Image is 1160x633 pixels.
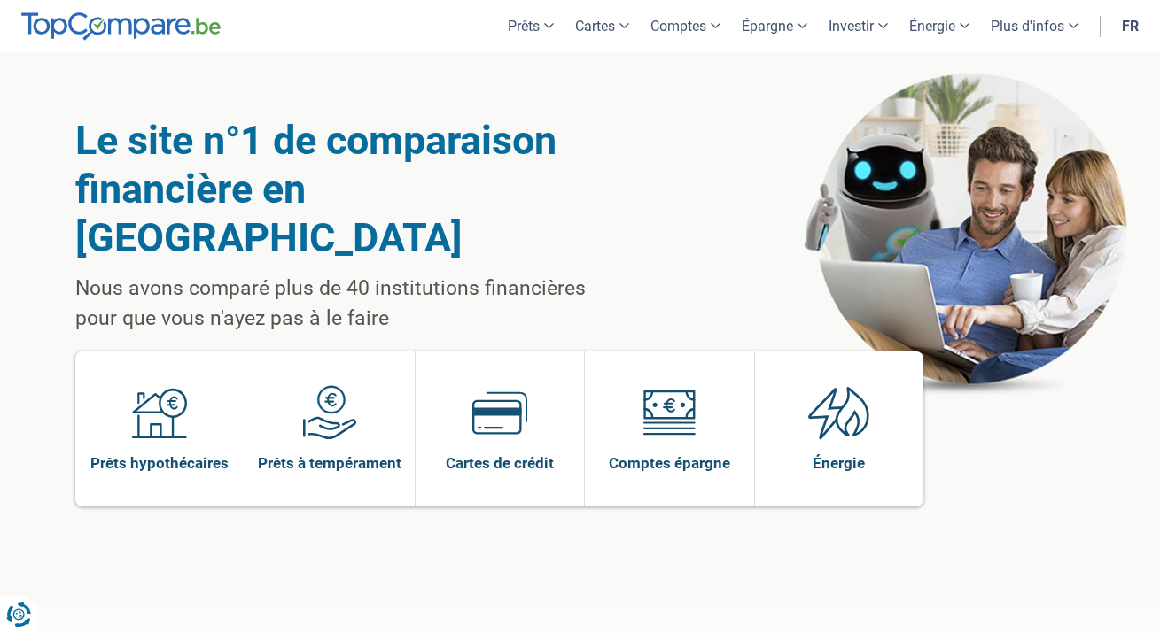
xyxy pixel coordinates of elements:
a: Énergie Énergie [755,351,924,506]
a: Prêts à tempérament Prêts à tempérament [245,351,415,506]
span: Prêts hypothécaires [90,453,229,473]
h1: Le site n°1 de comparaison financière en [GEOGRAPHIC_DATA] [75,116,631,262]
img: TopCompare [21,12,221,41]
img: Prêts hypothécaires [132,385,187,440]
img: Énergie [808,385,870,440]
a: Prêts hypothécaires Prêts hypothécaires [75,351,245,506]
span: Énergie [813,453,865,473]
img: Prêts à tempérament [302,385,357,440]
a: Comptes épargne Comptes épargne [585,351,754,506]
span: Prêts à tempérament [258,453,401,473]
a: Cartes de crédit Cartes de crédit [416,351,585,506]
img: Cartes de crédit [472,385,527,440]
span: Cartes de crédit [446,453,554,473]
span: Comptes épargne [609,453,730,473]
img: Comptes épargne [642,385,697,440]
p: Nous avons comparé plus de 40 institutions financières pour que vous n'ayez pas à le faire [75,274,631,334]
